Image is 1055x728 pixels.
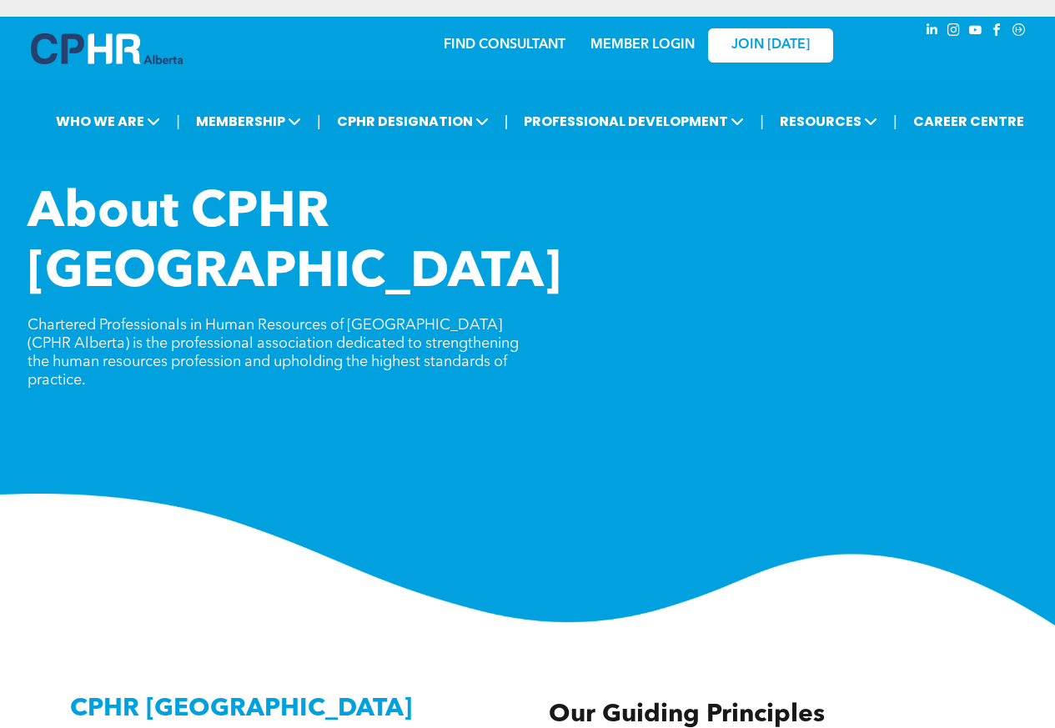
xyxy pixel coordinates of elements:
span: WHO WE ARE [51,106,165,137]
a: MEMBER LOGIN [590,38,695,52]
span: About CPHR [GEOGRAPHIC_DATA] [28,188,561,299]
span: RESOURCES [775,106,882,137]
span: CPHR DESIGNATION [332,106,494,137]
li: | [760,104,764,138]
a: Social network [1010,21,1028,43]
span: CPHR [GEOGRAPHIC_DATA] [70,696,412,721]
span: Chartered Professionals in Human Resources of [GEOGRAPHIC_DATA] (CPHR Alberta) is the professiona... [28,318,519,388]
li: | [893,104,897,138]
span: Our Guiding Principles [549,702,825,727]
a: FIND CONSULTANT [444,38,565,52]
span: JOIN [DATE] [731,38,810,53]
a: CAREER CENTRE [908,106,1029,137]
a: facebook [988,21,1007,43]
li: | [505,104,509,138]
img: A blue and white logo for cp alberta [31,33,183,64]
a: instagram [945,21,963,43]
li: | [317,104,321,138]
a: linkedin [923,21,942,43]
li: | [176,104,180,138]
a: JOIN [DATE] [708,28,833,63]
span: MEMBERSHIP [191,106,306,137]
a: youtube [967,21,985,43]
span: PROFESSIONAL DEVELOPMENT [519,106,749,137]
